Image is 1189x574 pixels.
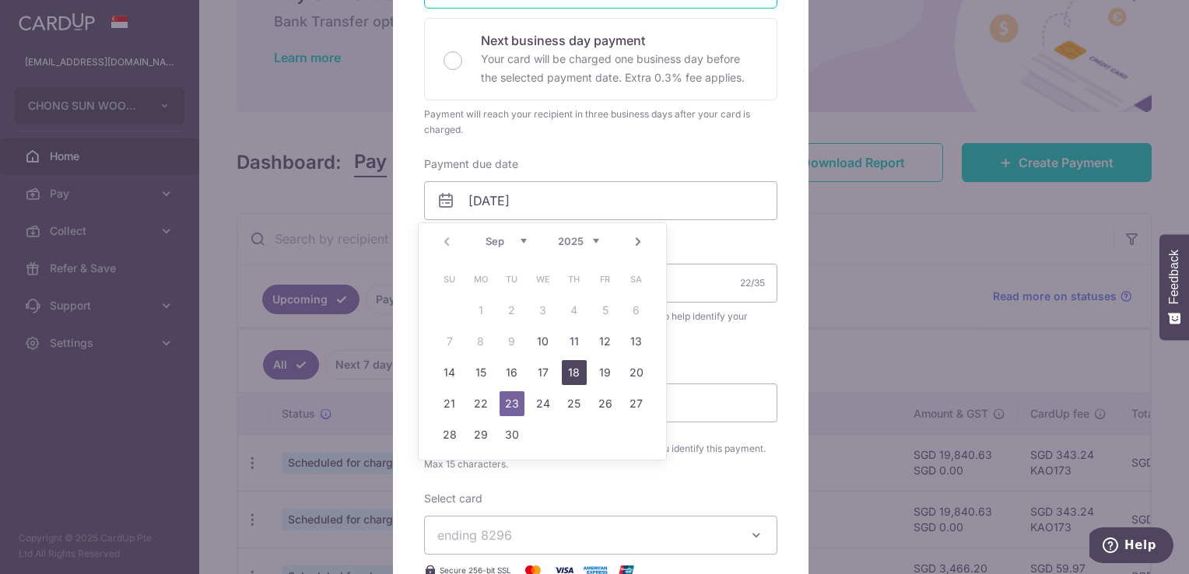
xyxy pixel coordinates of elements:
a: 11 [562,329,587,354]
label: Select card [424,491,482,506]
span: Wednesday [531,267,556,292]
a: Next [629,233,647,251]
button: ending 8296 [424,516,777,555]
span: Tuesday [500,267,524,292]
iframe: Opens a widget where you can find more information [1089,527,1173,566]
a: 27 [624,391,649,416]
a: 22 [468,391,493,416]
a: 24 [531,391,556,416]
a: 26 [593,391,618,416]
a: 10 [531,329,556,354]
span: Saturday [624,267,649,292]
a: 30 [500,422,524,447]
div: 22/35 [740,275,765,291]
div: Payment will reach your recipient in three business days after your card is charged. [424,107,777,138]
a: 13 [624,329,649,354]
a: 19 [593,360,618,385]
a: 23 [500,391,524,416]
span: Sunday [437,267,462,292]
input: DD / MM / YYYY [424,181,777,220]
a: 16 [500,360,524,385]
span: Feedback [1167,250,1181,304]
a: 29 [468,422,493,447]
button: Feedback - Show survey [1159,234,1189,340]
a: 28 [437,422,462,447]
label: Payment due date [424,156,518,172]
a: 12 [593,329,618,354]
a: 21 [437,391,462,416]
a: 14 [437,360,462,385]
span: Thursday [562,267,587,292]
a: 20 [624,360,649,385]
a: 25 [562,391,587,416]
p: Next business day payment [481,31,758,50]
span: Monday [468,267,493,292]
a: 18 [562,360,587,385]
span: Friday [593,267,618,292]
a: 15 [468,360,493,385]
span: ending 8296 [437,527,512,543]
a: 17 [531,360,556,385]
p: Your card will be charged one business day before the selected payment date. Extra 0.3% fee applies. [481,50,758,87]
